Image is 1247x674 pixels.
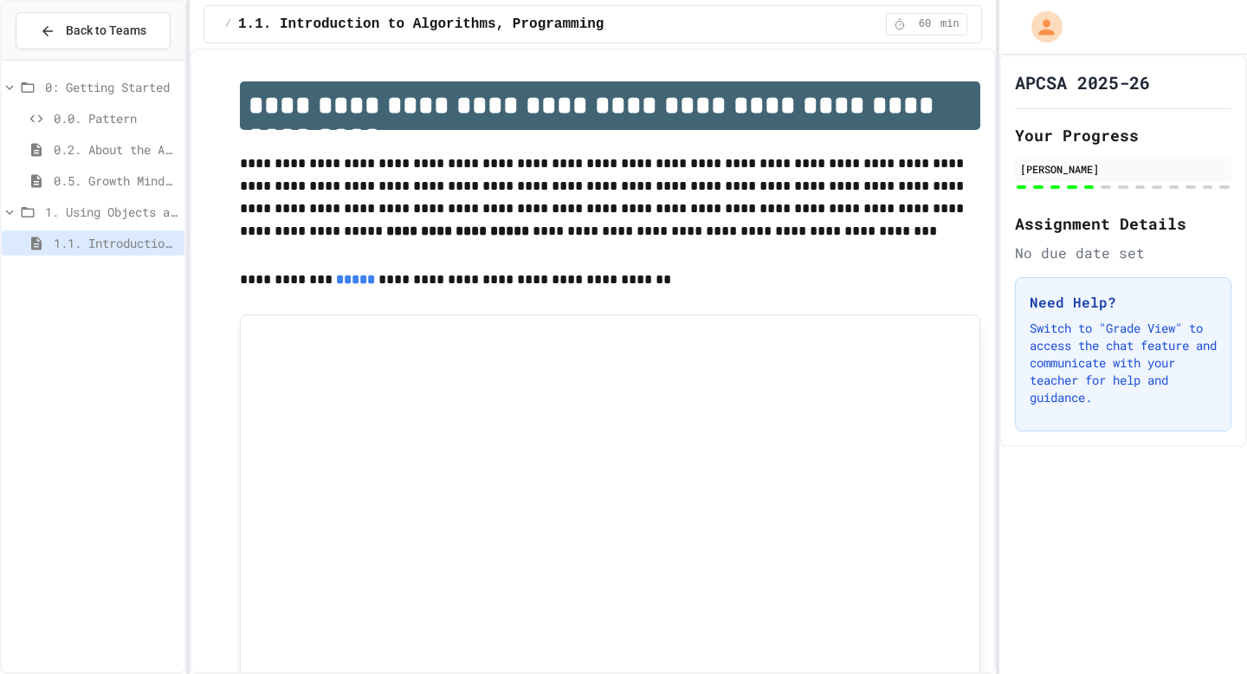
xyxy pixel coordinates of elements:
[1030,292,1217,313] h3: Need Help?
[54,234,178,252] span: 1.1. Introduction to Algorithms, Programming, and Compilers
[911,17,939,31] span: 60
[1015,123,1231,147] h2: Your Progress
[1013,7,1067,47] div: My Account
[1015,211,1231,236] h2: Assignment Details
[45,78,178,96] span: 0: Getting Started
[45,203,178,221] span: 1. Using Objects and Methods
[54,109,178,127] span: 0.0. Pattern
[238,14,729,35] span: 1.1. Introduction to Algorithms, Programming, and Compilers
[1015,70,1150,94] h1: APCSA 2025-26
[1020,161,1226,177] div: [PERSON_NAME]
[16,12,171,49] button: Back to Teams
[54,172,178,190] span: 0.5. Growth Mindset
[940,17,959,31] span: min
[66,22,146,40] span: Back to Teams
[54,140,178,159] span: 0.2. About the AP CSA Exam
[1030,320,1217,406] p: Switch to "Grade View" to access the chat feature and communicate with your teacher for help and ...
[225,17,231,31] span: /
[1015,243,1231,263] div: No due date set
